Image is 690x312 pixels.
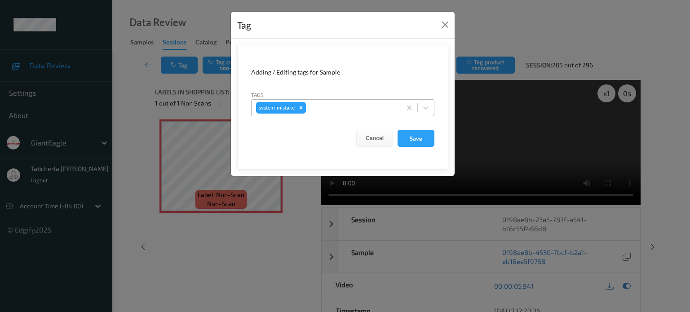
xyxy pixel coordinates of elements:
div: Adding / Editing tags for Sample [251,68,434,77]
div: system-mistake [256,102,296,114]
button: Save [398,130,434,147]
button: Cancel [356,130,393,147]
button: Close [439,18,451,31]
label: Tags [251,91,264,99]
div: Tag [237,18,251,32]
div: Remove system-mistake [296,102,306,114]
